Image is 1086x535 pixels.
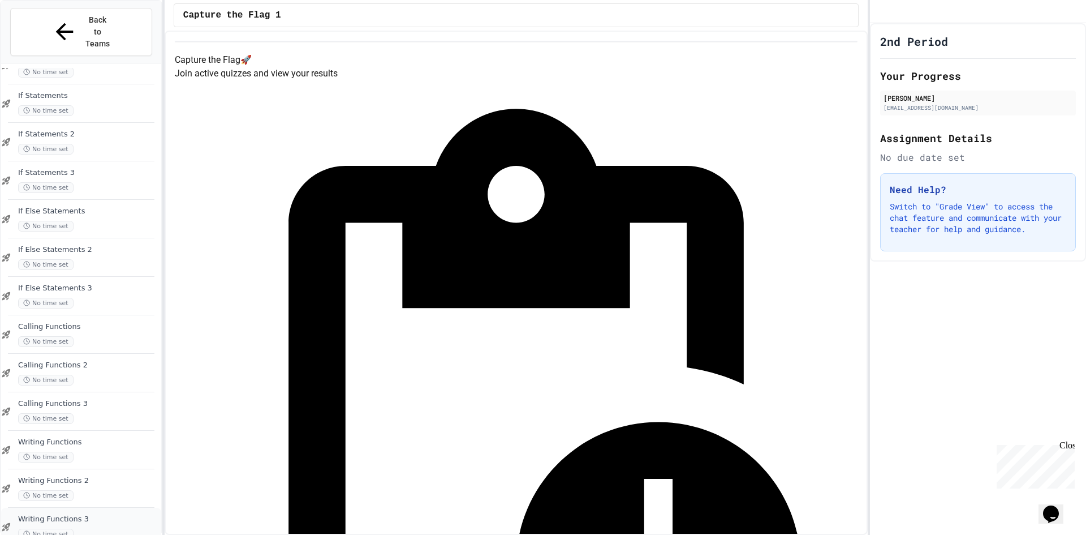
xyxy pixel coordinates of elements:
div: No due date set [880,151,1076,164]
span: Writing Functions [18,438,159,447]
span: If Else Statements 3 [18,284,159,293]
span: No time set [18,452,74,463]
span: No time set [18,67,74,78]
div: Chat with us now!Close [5,5,78,72]
iframe: chat widget [1038,490,1075,524]
span: If Else Statements [18,207,159,216]
div: [EMAIL_ADDRESS][DOMAIN_NAME] [884,104,1072,112]
div: [PERSON_NAME] [884,93,1072,103]
h3: Need Help? [890,183,1066,196]
span: Back to Teams [84,14,111,50]
iframe: chat widget [992,440,1075,489]
h1: 2nd Period [880,33,948,49]
span: If Statements 3 [18,168,159,178]
span: No time set [18,144,74,155]
h4: Capture the Flag 🚀 [175,53,857,67]
span: Capture the Flag 1 [183,8,281,22]
span: No time set [18,221,74,232]
span: No time set [18,413,74,424]
span: No time set [18,298,74,309]
span: If Else Statements 2 [18,245,159,255]
span: If Statements 2 [18,130,159,139]
p: Join active quizzes and view your results [175,67,857,80]
h2: Assignment Details [880,130,1076,146]
span: No time set [18,105,74,116]
span: No time set [18,375,74,386]
span: No time set [18,490,74,501]
span: Calling Functions 2 [18,361,159,370]
span: No time set [18,336,74,347]
span: Calling Functions [18,322,159,332]
h2: Your Progress [880,68,1076,84]
span: Calling Functions 3 [18,399,159,409]
span: If Statements [18,91,159,101]
span: Writing Functions 2 [18,476,159,486]
span: No time set [18,182,74,193]
span: Writing Functions 3 [18,515,159,524]
button: Back to Teams [10,8,152,56]
p: Switch to "Grade View" to access the chat feature and communicate with your teacher for help and ... [890,201,1066,235]
span: No time set [18,259,74,270]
